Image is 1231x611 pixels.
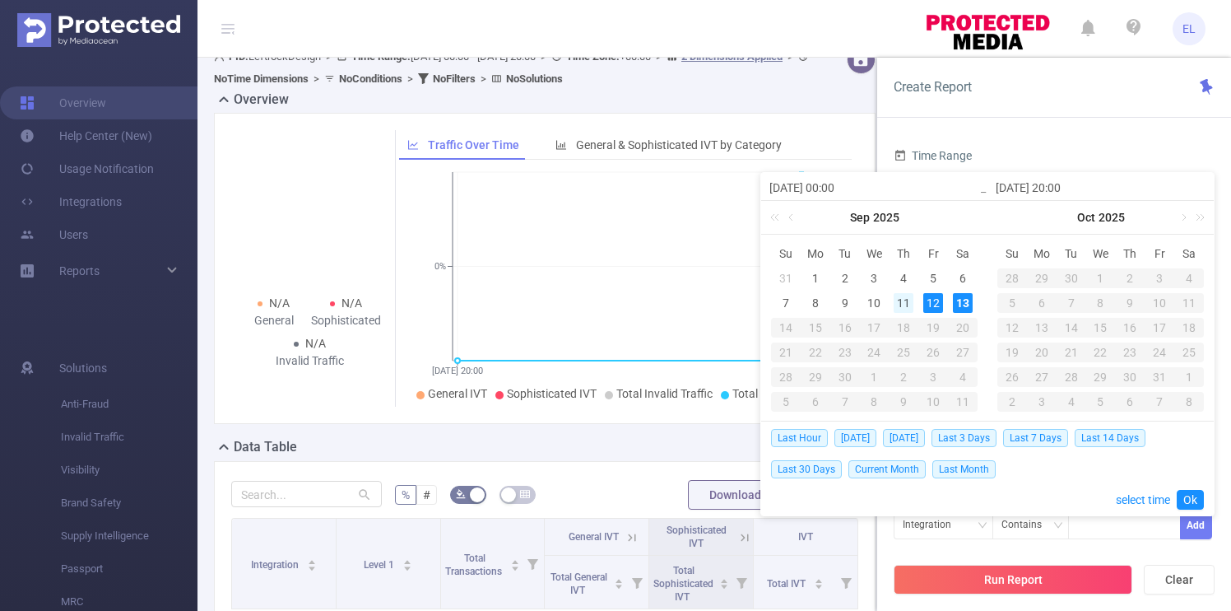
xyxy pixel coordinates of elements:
[402,488,410,501] span: %
[948,246,978,261] span: Sa
[860,389,890,414] td: October 8, 2025
[889,365,918,389] td: October 2, 2025
[918,389,948,414] td: October 10, 2025
[830,389,860,414] td: October 7, 2025
[948,315,978,340] td: September 20, 2025
[1174,367,1204,387] div: 1
[1027,246,1057,261] span: Mo
[948,241,978,266] th: Sat
[918,392,948,412] div: 10
[1027,266,1057,291] td: September 29, 2025
[801,389,830,414] td: October 6, 2025
[61,520,197,553] span: Supply Intelligence
[1145,241,1174,266] th: Fri
[889,266,918,291] td: September 4, 2025
[1097,201,1126,234] a: 2025
[771,315,801,340] td: September 14, 2025
[1057,266,1086,291] td: September 30, 2025
[1086,340,1116,365] td: October 22, 2025
[948,389,978,414] td: October 11, 2025
[1027,315,1057,340] td: October 13, 2025
[1182,12,1196,45] span: EL
[860,340,890,365] td: September 24, 2025
[883,429,925,447] span: [DATE]
[274,352,346,370] div: Invalid Traffic
[996,178,1205,198] input: End date
[1174,392,1204,412] div: 8
[1027,291,1057,315] td: October 6, 2025
[798,531,813,543] span: IVT
[307,557,316,562] i: icon: caret-up
[1027,343,1057,362] div: 20
[948,291,978,315] td: September 13, 2025
[1057,246,1086,261] span: Tu
[1145,367,1174,387] div: 31
[948,340,978,365] td: September 27, 2025
[923,293,943,313] div: 12
[555,139,567,151] i: icon: bar-chart
[1057,392,1086,412] div: 4
[616,387,713,400] span: Total Invalid Traffic
[1075,429,1145,447] span: Last 14 Days
[1115,365,1145,389] td: October 30, 2025
[20,86,106,119] a: Overview
[1174,365,1204,389] td: November 1, 2025
[1174,343,1204,362] div: 25
[889,343,918,362] div: 25
[1057,315,1086,340] td: October 14, 2025
[510,564,519,569] i: icon: caret-down
[1145,291,1174,315] td: October 10, 2025
[1057,367,1086,387] div: 28
[403,564,412,569] i: icon: caret-down
[1053,520,1063,532] i: icon: down
[732,387,827,400] span: Total Transactions
[801,367,830,387] div: 29
[339,72,402,85] b: No Conditions
[864,293,884,313] div: 10
[830,367,860,387] div: 30
[903,511,963,539] div: Integration
[1086,293,1116,313] div: 8
[918,246,948,261] span: Fr
[1057,268,1086,288] div: 30
[918,365,948,389] td: October 3, 2025
[719,576,729,586] div: Sort
[776,293,796,313] div: 7
[433,72,476,85] b: No Filters
[20,152,154,185] a: Usage Notification
[1086,392,1116,412] div: 5
[860,343,890,362] div: 24
[860,365,890,389] td: October 1, 2025
[1027,340,1057,365] td: October 20, 2025
[801,266,830,291] td: September 1, 2025
[771,340,801,365] td: September 21, 2025
[997,365,1027,389] td: October 26, 2025
[1174,340,1204,365] td: October 25, 2025
[771,429,828,447] span: Last Hour
[402,557,412,567] div: Sort
[1115,343,1145,362] div: 23
[814,576,824,586] div: Sort
[1086,241,1116,266] th: Wed
[894,565,1132,595] button: Run Report
[1027,392,1057,412] div: 3
[61,487,197,520] span: Brand Safety
[918,343,948,362] div: 26
[61,421,197,454] span: Invalid Traffic
[771,318,801,338] div: 14
[835,268,855,288] div: 2
[771,392,801,412] div: 5
[653,565,713,603] span: Total Sophisticated IVT
[830,241,860,266] th: Tue
[569,531,619,543] span: General IVT
[1145,389,1174,414] td: November 7, 2025
[61,454,197,487] span: Visibility
[1174,291,1204,315] td: October 11, 2025
[1145,315,1174,340] td: October 17, 2025
[234,437,297,457] h2: Data Table
[997,389,1027,414] td: November 2, 2025
[997,343,1027,362] div: 19
[1174,268,1204,288] div: 4
[1027,365,1057,389] td: October 27, 2025
[894,149,972,162] span: Time Range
